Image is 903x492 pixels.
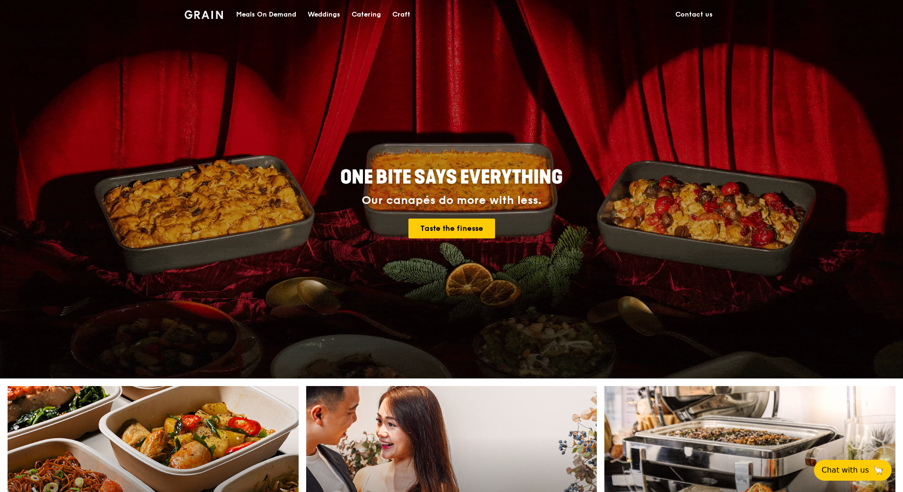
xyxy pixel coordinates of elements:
img: Grain [185,10,223,19]
div: Weddings [308,0,340,29]
span: 🦙 [873,465,884,476]
a: Craft [387,0,416,29]
span: Chat with us [822,465,869,476]
button: Chat with us🦙 [814,460,892,481]
a: Catering [346,0,387,29]
div: Our canapés do more with less. [281,194,622,207]
div: Catering [352,0,381,29]
a: Contact us [670,0,718,29]
div: Meals On Demand [236,0,296,29]
a: Weddings [302,0,346,29]
a: Taste the finesse [408,219,495,238]
div: Craft [392,0,410,29]
span: ONE BITE SAYS EVERYTHING [340,166,563,189]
